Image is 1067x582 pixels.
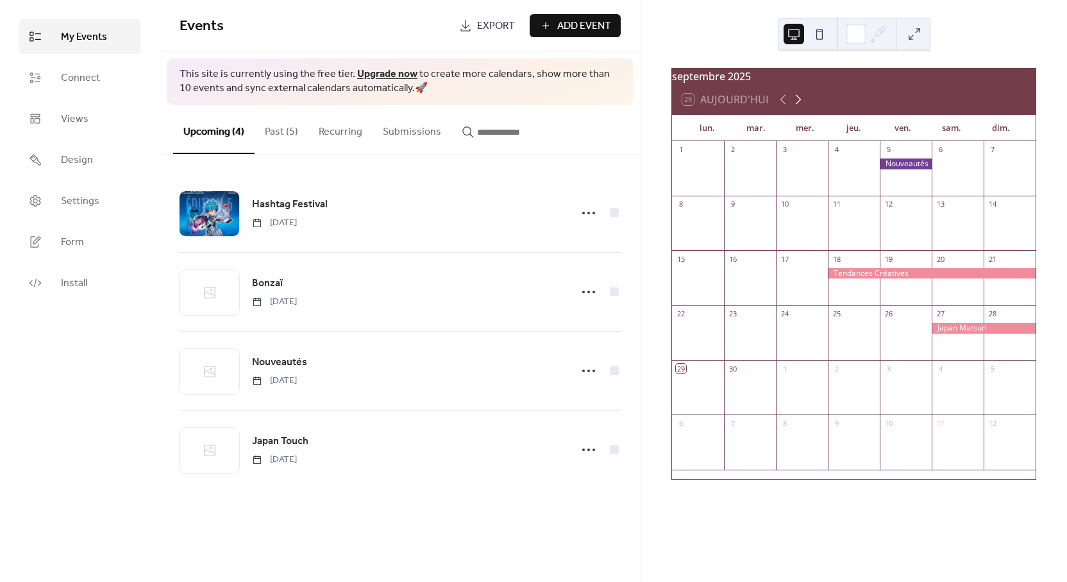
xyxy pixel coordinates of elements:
div: 25 [832,309,841,319]
div: jeu. [830,116,878,141]
span: Hashtag Festival [252,197,328,212]
div: 1 [780,364,789,373]
a: My Events [19,19,140,54]
div: 3 [780,145,789,155]
span: [DATE] [252,295,297,309]
a: Export [449,14,525,37]
div: 21 [987,254,997,264]
a: Form [19,225,140,259]
button: Upcoming (4) [173,105,255,154]
div: 7 [728,418,737,428]
a: Bonzaï [252,275,283,292]
div: 3 [884,364,893,373]
div: 27 [936,309,945,319]
div: 4 [936,364,945,373]
div: Tendances Créatives [828,268,1036,279]
div: mer. [780,116,829,141]
span: Views [61,112,88,127]
div: 12 [884,200,893,209]
div: 26 [884,309,893,319]
div: 5 [987,364,997,373]
button: Past (5) [255,105,308,153]
div: 11 [832,200,841,209]
span: Form [61,235,84,250]
div: 6 [936,145,945,155]
span: Nouveautés [252,355,307,370]
a: Nouveautés [252,354,307,371]
div: 2 [832,364,841,373]
div: ven. [878,116,927,141]
div: 7 [987,145,997,155]
div: 20 [936,254,945,264]
div: Japan Matsuri [932,323,1036,334]
a: Upgrade now [357,64,417,84]
div: 8 [780,418,789,428]
div: 10 [780,200,789,209]
div: 8 [676,200,685,209]
div: 13 [936,200,945,209]
div: 5 [884,145,893,155]
div: 29 [676,364,685,373]
div: mar. [732,116,780,141]
div: 28 [987,309,997,319]
div: 2 [728,145,737,155]
div: 9 [728,200,737,209]
div: 22 [676,309,685,319]
div: 16 [728,254,737,264]
a: Views [19,101,140,136]
button: Submissions [373,105,451,153]
span: Design [61,153,93,168]
span: Settings [61,194,99,209]
span: [DATE] [252,374,297,388]
a: Design [19,142,140,177]
span: Connect [61,71,100,86]
div: 24 [780,309,789,319]
div: 30 [728,364,737,373]
div: 23 [728,309,737,319]
div: lun. [682,116,731,141]
span: This site is currently using the free tier. to create more calendars, show more than 10 events an... [180,67,621,96]
div: 11 [936,418,945,428]
span: [DATE] [252,216,297,230]
span: Events [180,12,224,40]
a: Settings [19,184,140,218]
div: 1 [676,145,685,155]
div: 4 [832,145,841,155]
div: 6 [676,418,685,428]
button: Add Event [530,14,621,37]
div: 17 [780,254,789,264]
div: 10 [884,418,893,428]
span: [DATE] [252,453,297,466]
span: Export [477,19,515,34]
a: Japan Touch [252,433,308,450]
span: Install [61,276,87,291]
span: Bonzaï [252,276,283,291]
div: 19 [884,254,893,264]
div: 18 [832,254,841,264]
div: 15 [676,254,685,264]
span: Japan Touch [252,434,308,449]
a: Install [19,266,140,300]
div: sam. [927,116,976,141]
div: dim. [977,116,1025,141]
div: septembre 2025 [672,69,1036,84]
a: Connect [19,60,140,95]
div: Nouveautés [880,158,932,169]
div: 14 [987,200,997,209]
div: 9 [832,418,841,428]
button: Recurring [308,105,373,153]
span: My Events [61,30,107,45]
div: 12 [987,418,997,428]
span: Add Event [557,19,611,34]
a: Hashtag Festival [252,196,328,213]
